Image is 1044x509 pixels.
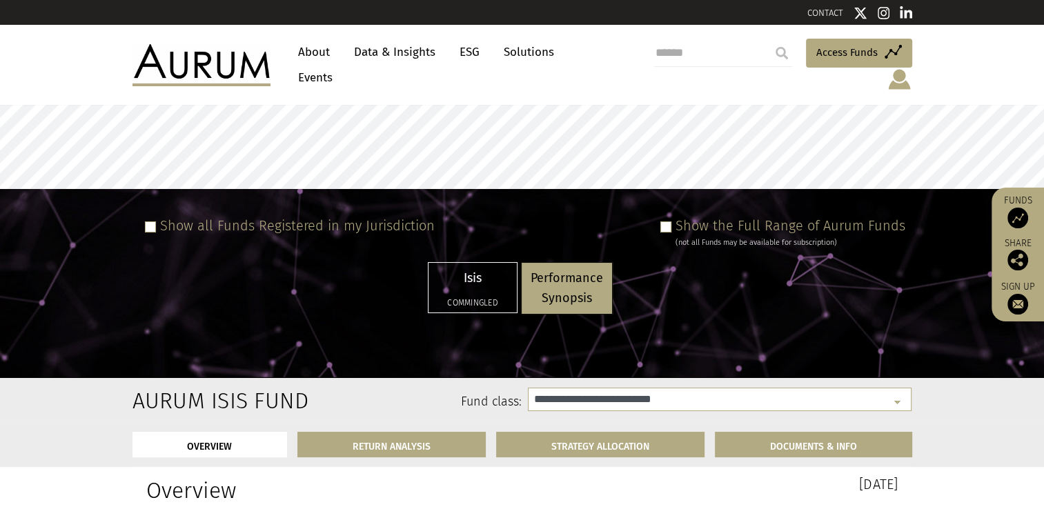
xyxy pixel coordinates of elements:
[453,39,486,65] a: ESG
[998,281,1037,315] a: Sign up
[291,65,333,90] a: Events
[437,268,508,288] p: Isis
[768,39,796,67] input: Submit
[878,6,890,20] img: Instagram icon
[806,39,912,68] a: Access Funds
[531,268,603,308] p: Performance Synopsis
[291,39,337,65] a: About
[676,217,905,234] label: Show the Full Range of Aurum Funds
[496,432,705,457] a: STRATEGY ALLOCATION
[900,6,912,20] img: Linkedin icon
[998,239,1037,270] div: Share
[854,6,867,20] img: Twitter icon
[132,388,245,414] h2: Aurum Isis Fund
[437,299,508,307] h5: Commingled
[816,44,878,61] span: Access Funds
[1007,208,1028,228] img: Access Funds
[887,68,912,91] img: account-icon.svg
[676,237,905,249] div: (not all Funds may be available for subscription)
[132,44,270,86] img: Aurum
[1007,294,1028,315] img: Sign up to our newsletter
[347,39,442,65] a: Data & Insights
[146,477,512,503] h1: Overview
[715,432,912,457] a: DOCUMENTS & INFO
[1007,250,1028,270] img: Share this post
[533,477,898,491] h3: [DATE]
[807,8,843,18] a: CONTACT
[998,194,1037,228] a: Funds
[497,39,561,65] a: Solutions
[266,393,522,411] label: Fund class:
[160,217,435,234] label: Show all Funds Registered in my Jurisdiction
[297,432,486,457] a: RETURN ANALYSIS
